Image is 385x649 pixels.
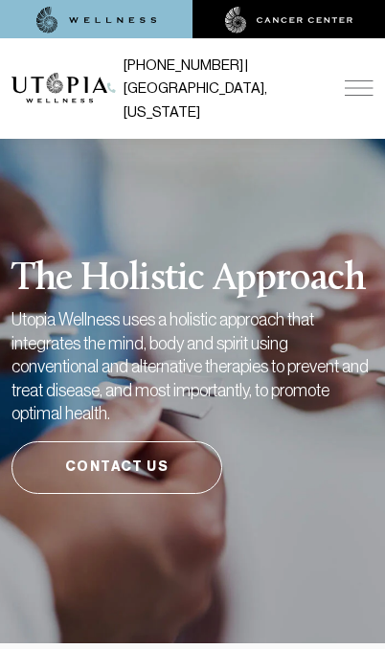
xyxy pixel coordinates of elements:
a: Contact Us [11,441,222,494]
span: [PHONE_NUMBER] | [GEOGRAPHIC_DATA], [US_STATE] [124,54,321,123]
h1: The Holistic Approach [11,211,374,301]
img: cancer center [225,7,353,34]
img: logo [11,73,107,103]
img: wellness [36,7,157,34]
a: [PHONE_NUMBER] | [GEOGRAPHIC_DATA], [US_STATE] [107,54,321,123]
h2: Utopia Wellness uses a holistic approach that integrates the mind, body and spirit using conventi... [11,308,374,425]
img: icon-hamburger [345,80,374,96]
